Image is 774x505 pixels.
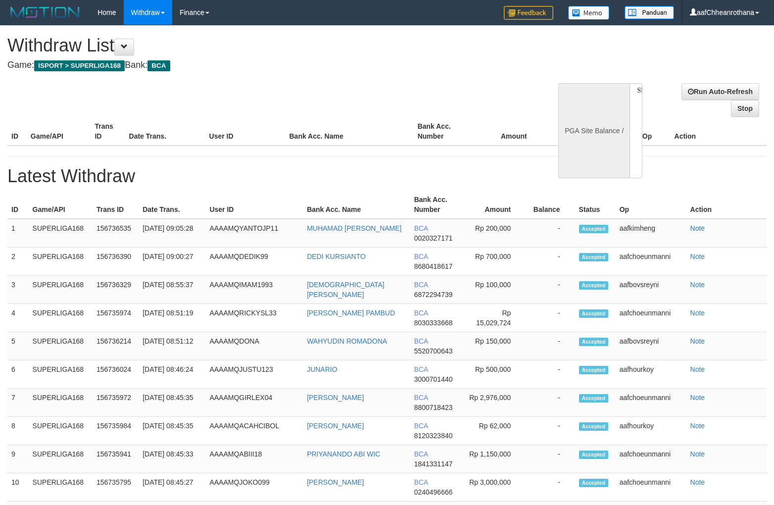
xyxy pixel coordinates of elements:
th: Date Trans. [125,117,205,146]
a: [PERSON_NAME] [307,394,364,402]
td: 156735984 [93,417,139,445]
span: 1841331147 [414,460,453,468]
td: aafchoeunmanni [616,473,686,502]
td: 156735974 [93,304,139,332]
td: Rp 150,000 [464,332,526,360]
span: BCA [414,224,428,232]
td: - [526,248,575,276]
td: SUPERLIGA168 [29,332,93,360]
span: 8120323840 [414,432,453,440]
td: Rp 2,976,000 [464,389,526,417]
span: Accepted [579,451,609,459]
td: AAAAMQABIII18 [205,445,303,473]
th: Amount [464,191,526,219]
th: Balance [542,117,601,146]
td: Rp 700,000 [464,248,526,276]
td: Rp 500,000 [464,360,526,389]
span: Accepted [579,479,609,487]
th: Action [671,117,767,146]
span: 0020327171 [414,234,453,242]
th: User ID [205,191,303,219]
a: JUNARIO [307,365,337,373]
a: [DEMOGRAPHIC_DATA][PERSON_NAME] [307,281,385,299]
th: Game/API [27,117,91,146]
td: AAAAMQACAHCIBOL [205,417,303,445]
a: Stop [731,100,759,117]
span: 6872294739 [414,291,453,299]
a: Note [690,337,705,345]
th: Game/API [29,191,93,219]
td: AAAAMQGIRLEX04 [205,389,303,417]
td: AAAAMQRICKYSL33 [205,304,303,332]
td: aafhourkoy [616,417,686,445]
td: Rp 200,000 [464,219,526,248]
td: 156735941 [93,445,139,473]
span: 8800718423 [414,404,453,411]
img: Button%20Memo.svg [568,6,610,20]
td: Rp 62,000 [464,417,526,445]
td: SUPERLIGA168 [29,389,93,417]
td: Rp 3,000,000 [464,473,526,502]
a: DEDI KURSIANTO [307,252,366,260]
td: AAAAMQJUSTU123 [205,360,303,389]
h1: Withdraw List [7,36,506,55]
td: 156736329 [93,276,139,304]
td: aafbovsreyni [616,276,686,304]
td: - [526,332,575,360]
a: Note [690,224,705,232]
td: SUPERLIGA168 [29,473,93,502]
th: ID [7,117,27,146]
td: [DATE] 08:46:24 [139,360,205,389]
span: 0240496666 [414,488,453,496]
th: Op [638,117,671,146]
td: [DATE] 08:45:35 [139,389,205,417]
th: Bank Acc. Number [414,117,478,146]
td: SUPERLIGA168 [29,417,93,445]
td: aafchoeunmanni [616,389,686,417]
td: SUPERLIGA168 [29,219,93,248]
th: Trans ID [93,191,139,219]
th: Bank Acc. Name [286,117,414,146]
span: Accepted [579,394,609,403]
span: ISPORT > SUPERLIGA168 [34,60,125,71]
h4: Game: Bank: [7,60,506,70]
span: BCA [414,309,428,317]
td: [DATE] 08:51:19 [139,304,205,332]
td: - [526,473,575,502]
a: Note [690,394,705,402]
span: BCA [414,337,428,345]
th: Bank Acc. Number [410,191,464,219]
td: [DATE] 09:00:27 [139,248,205,276]
td: [DATE] 08:51:12 [139,332,205,360]
td: - [526,360,575,389]
td: [DATE] 08:55:37 [139,276,205,304]
th: Status [575,191,616,219]
h1: Latest Withdraw [7,166,767,186]
img: MOTION_logo.png [7,5,83,20]
span: BCA [414,478,428,486]
td: - [526,445,575,473]
td: 1 [7,219,29,248]
td: - [526,276,575,304]
td: [DATE] 08:45:33 [139,445,205,473]
span: Accepted [579,366,609,374]
a: Note [690,281,705,289]
td: [DATE] 09:05:28 [139,219,205,248]
td: SUPERLIGA168 [29,360,93,389]
td: aafkimheng [616,219,686,248]
td: - [526,417,575,445]
td: AAAAMQJOKO099 [205,473,303,502]
span: BCA [414,450,428,458]
td: [DATE] 08:45:35 [139,417,205,445]
td: AAAAMQDONA [205,332,303,360]
th: ID [7,191,29,219]
td: aafbovsreyni [616,332,686,360]
span: 5520700643 [414,347,453,355]
span: 8680418617 [414,262,453,270]
td: aafhourkoy [616,360,686,389]
a: [PERSON_NAME] PAMBUD [307,309,395,317]
td: SUPERLIGA168 [29,248,93,276]
td: 156736214 [93,332,139,360]
a: Note [690,309,705,317]
td: [DATE] 08:45:27 [139,473,205,502]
